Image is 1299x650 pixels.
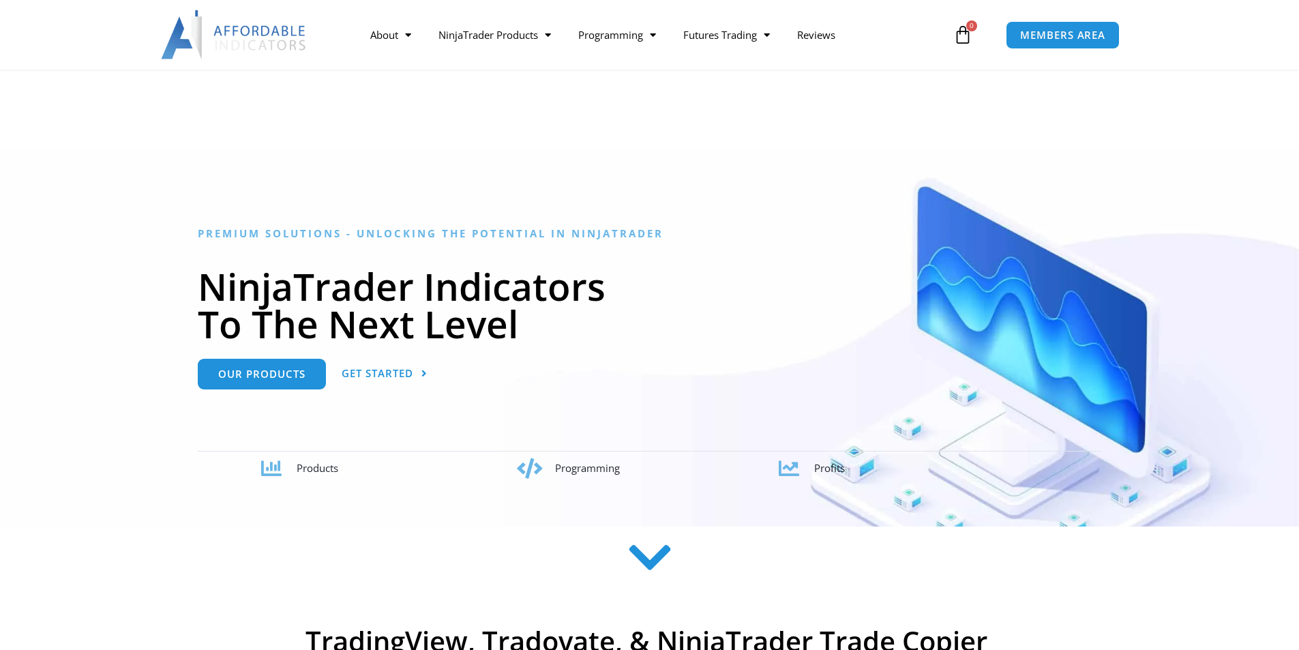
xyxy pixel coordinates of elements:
span: 0 [966,20,977,31]
img: LogoAI | Affordable Indicators – NinjaTrader [161,10,308,59]
span: Our Products [218,369,305,379]
a: About [357,19,425,50]
span: Profits [814,461,845,475]
span: Get Started [342,368,413,379]
a: 0 [933,15,993,55]
span: MEMBERS AREA [1020,30,1105,40]
a: Futures Trading [670,19,783,50]
a: Programming [565,19,670,50]
h1: NinjaTrader Indicators To The Next Level [198,267,1101,342]
h6: Premium Solutions - Unlocking the Potential in NinjaTrader [198,227,1101,240]
a: MEMBERS AREA [1006,21,1120,49]
span: Products [297,461,338,475]
nav: Menu [357,19,950,50]
span: Programming [555,461,620,475]
a: Our Products [198,359,326,389]
a: NinjaTrader Products [425,19,565,50]
a: Reviews [783,19,849,50]
a: Get Started [342,359,428,389]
